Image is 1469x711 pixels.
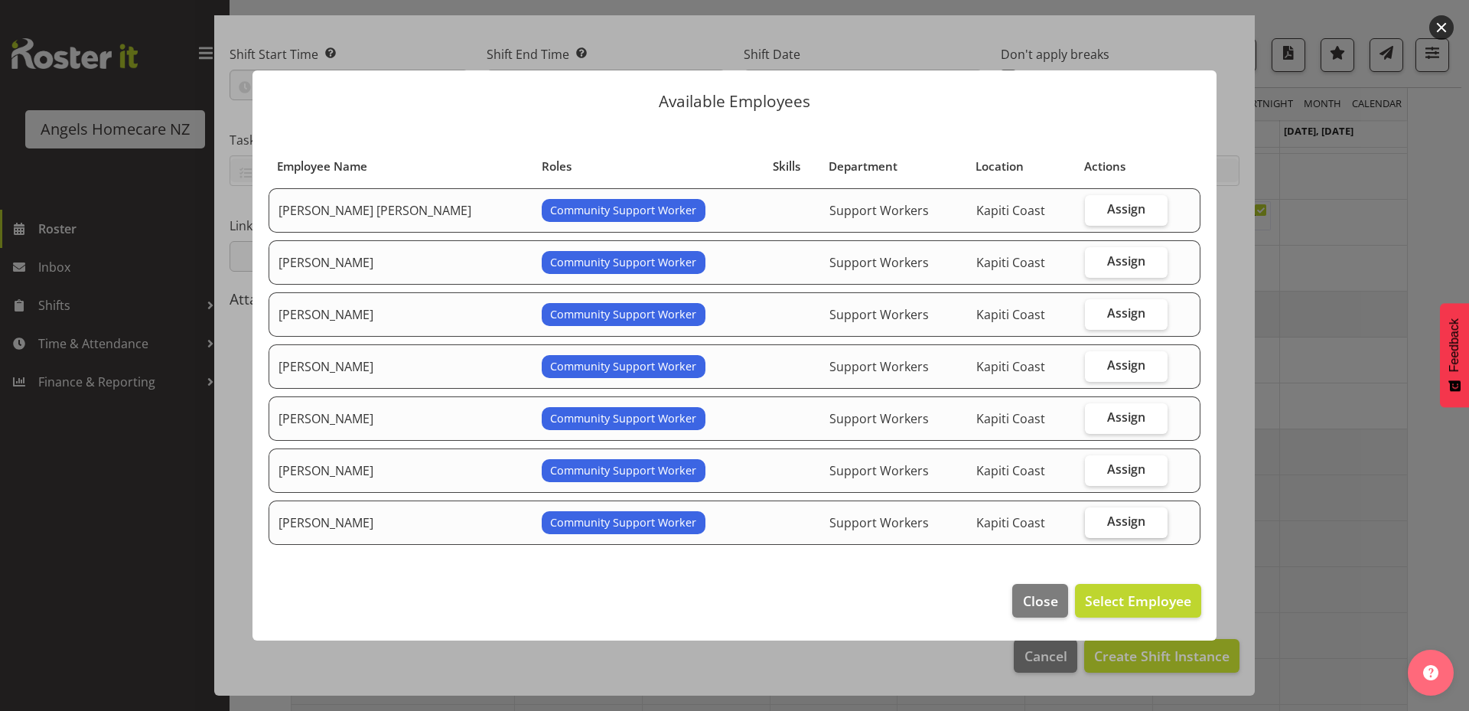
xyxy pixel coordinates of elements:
td: [PERSON_NAME] [269,501,533,545]
span: Kapiti Coast [976,410,1045,427]
td: [PERSON_NAME] [269,240,533,285]
span: Community Support Worker [550,358,696,375]
span: Skills [773,158,800,175]
span: Community Support Worker [550,202,696,219]
span: Department [829,158,897,175]
span: Location [976,158,1024,175]
span: Employee Name [277,158,367,175]
span: Support Workers [829,410,929,427]
span: Community Support Worker [550,254,696,271]
p: Available Employees [268,93,1201,109]
span: Actions [1084,158,1125,175]
img: help-xxl-2.png [1423,665,1438,680]
span: Assign [1107,514,1145,529]
span: Community Support Worker [550,462,696,479]
td: [PERSON_NAME] [269,344,533,389]
span: Assign [1107,357,1145,373]
td: [PERSON_NAME] [269,292,533,337]
span: Kapiti Coast [976,462,1045,479]
span: Kapiti Coast [976,202,1045,219]
span: Assign [1107,305,1145,321]
span: Select Employee [1085,592,1191,610]
td: [PERSON_NAME] [PERSON_NAME] [269,188,533,233]
td: [PERSON_NAME] [269,396,533,441]
span: Assign [1107,201,1145,217]
button: Close [1012,584,1067,618]
span: Assign [1107,409,1145,425]
span: Roles [542,158,572,175]
span: Support Workers [829,462,929,479]
span: Kapiti Coast [976,254,1045,271]
span: Community Support Worker [550,306,696,323]
span: Support Workers [829,254,929,271]
span: Kapiti Coast [976,358,1045,375]
span: Community Support Worker [550,410,696,427]
span: Assign [1107,253,1145,269]
span: Close [1023,591,1058,611]
button: Feedback - Show survey [1440,303,1469,407]
span: Community Support Worker [550,514,696,531]
span: Support Workers [829,202,929,219]
span: Assign [1107,461,1145,477]
td: [PERSON_NAME] [269,448,533,493]
span: Kapiti Coast [976,514,1045,531]
span: Feedback [1448,318,1461,372]
span: Kapiti Coast [976,306,1045,323]
span: Support Workers [829,514,929,531]
span: Support Workers [829,306,929,323]
button: Select Employee [1075,584,1201,618]
span: Support Workers [829,358,929,375]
